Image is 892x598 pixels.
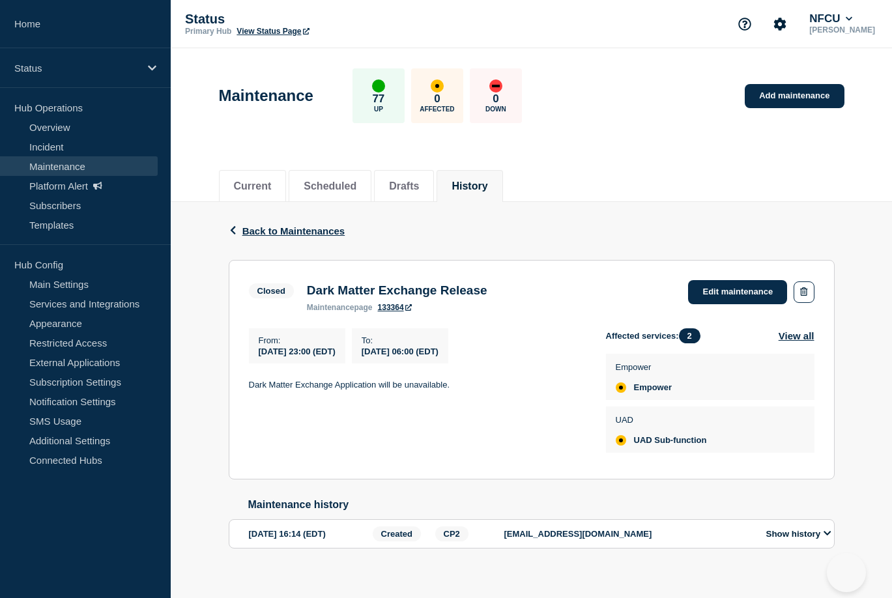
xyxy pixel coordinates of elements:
button: Current [234,180,272,192]
span: CP2 [435,526,468,541]
span: 2 [679,328,700,343]
span: maintenance [307,303,354,312]
button: View all [779,328,814,343]
p: Status [185,12,446,27]
p: Affected [420,106,454,113]
p: Empower [616,362,672,372]
p: page [307,303,373,312]
button: Support [731,10,758,38]
button: Scheduled [304,180,356,192]
a: Add maintenance [745,84,844,108]
div: affected [616,382,626,393]
span: [DATE] 06:00 (EDT) [362,347,439,356]
h3: Dark Matter Exchange Release [307,283,487,298]
span: Closed [249,283,294,298]
div: affected [431,79,444,93]
p: Primary Hub [185,27,231,36]
h2: Maintenance history [248,499,835,511]
p: 0 [493,93,498,106]
div: affected [616,435,626,446]
p: 0 [434,93,440,106]
p: [EMAIL_ADDRESS][DOMAIN_NAME] [504,529,752,539]
button: History [452,180,487,192]
span: Created [373,526,421,541]
a: Edit maintenance [688,280,787,304]
button: Account settings [766,10,794,38]
iframe: Help Scout Beacon - Open [827,553,866,592]
p: To : [362,335,439,345]
p: UAD [616,415,707,425]
div: [DATE] 16:14 (EDT) [249,526,369,541]
p: From : [259,335,336,345]
p: Status [14,63,139,74]
span: Affected services: [606,328,707,343]
p: 77 [372,93,384,106]
button: Drafts [389,180,419,192]
a: 133364 [378,303,412,312]
button: Back to Maintenances [229,225,345,236]
button: NFCU [807,12,855,25]
p: [PERSON_NAME] [807,25,878,35]
a: View Status Page [237,27,309,36]
p: Up [374,106,383,113]
p: Down [485,106,506,113]
span: Back to Maintenances [242,225,345,236]
span: UAD Sub-function [634,435,707,446]
span: [DATE] 23:00 (EDT) [259,347,336,356]
span: Empower [634,382,672,393]
div: down [489,79,502,93]
button: Show history [762,528,835,539]
h1: Maintenance [219,87,313,105]
div: up [372,79,385,93]
p: Dark Matter Exchange Application will be unavailable. [249,379,585,391]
